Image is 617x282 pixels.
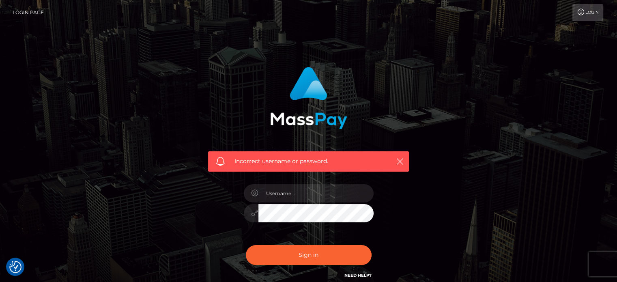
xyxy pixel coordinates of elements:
[344,273,372,278] a: Need Help?
[572,4,603,21] a: Login
[258,184,374,202] input: Username...
[9,261,21,273] img: Revisit consent button
[9,261,21,273] button: Consent Preferences
[270,67,347,129] img: MassPay Login
[13,4,44,21] a: Login Page
[246,245,372,265] button: Sign in
[234,157,383,166] span: Incorrect username or password.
